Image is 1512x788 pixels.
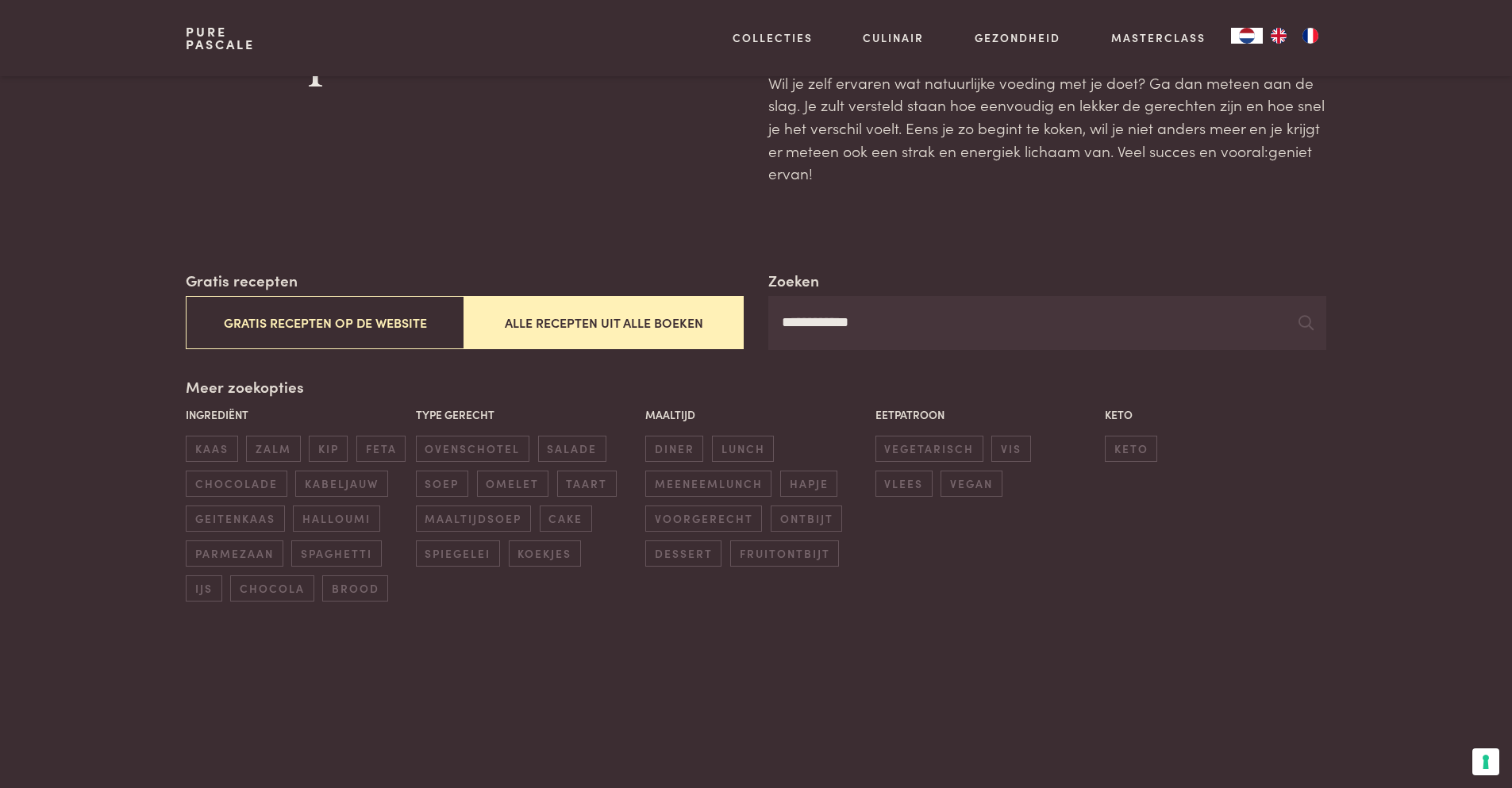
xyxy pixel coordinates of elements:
a: Collecties [733,29,813,46]
a: PurePascale [186,25,255,51]
a: Masterclass [1111,29,1206,46]
span: ontbijt [771,505,842,532]
a: EN [1263,28,1295,44]
label: Gratis recepten [186,269,298,292]
span: ijs [186,575,221,602]
span: vegan [941,471,1002,497]
span: taart [557,471,617,497]
span: zalm [246,436,300,462]
span: kabeljauw [295,471,387,497]
span: ovenschotel [416,436,529,462]
span: kaas [186,436,237,462]
span: chocolade [186,471,287,497]
a: Gezondheid [975,29,1060,46]
p: Type gerecht [416,406,637,423]
a: FR [1295,28,1326,44]
a: NL [1231,28,1263,44]
span: maaltijdsoep [416,505,531,532]
span: salade [538,436,606,462]
span: lunch [712,436,774,462]
ul: Language list [1263,28,1326,44]
p: Wil je zelf ervaren wat natuurlijke voeding met je doet? Ga dan meteen aan de slag. Je zult verst... [768,71,1325,185]
span: spiegelei [416,540,500,567]
span: omelet [477,471,548,497]
span: vlees [875,471,933,497]
span: koekjes [509,540,581,567]
label: Zoeken [768,269,819,292]
button: Gratis recepten op de website [186,296,464,349]
span: fruitontbijt [730,540,839,567]
button: Alle recepten uit alle boeken [464,296,743,349]
p: Ingrediënt [186,406,407,423]
span: hapje [780,471,837,497]
span: cake [540,505,592,532]
span: halloumi [293,505,379,532]
span: geitenkaas [186,505,284,532]
span: dessert [645,540,721,567]
span: keto [1105,436,1157,462]
span: meeneemlunch [645,471,771,497]
button: Uw voorkeuren voor toestemming voor trackingtechnologieën [1472,748,1499,775]
a: Culinair [863,29,924,46]
div: Language [1231,28,1263,44]
span: spaghetti [291,540,381,567]
span: soep [416,471,468,497]
span: brood [322,575,388,602]
span: voorgerecht [645,505,762,532]
span: vis [991,436,1030,462]
span: diner [645,436,703,462]
span: chocola [230,575,314,602]
span: parmezaan [186,540,283,567]
p: Eetpatroon [875,406,1097,423]
p: Keto [1105,406,1326,423]
span: kip [309,436,348,462]
span: feta [356,436,406,462]
aside: Language selected: Nederlands [1231,28,1326,44]
span: vegetarisch [875,436,983,462]
p: Maaltijd [645,406,867,423]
